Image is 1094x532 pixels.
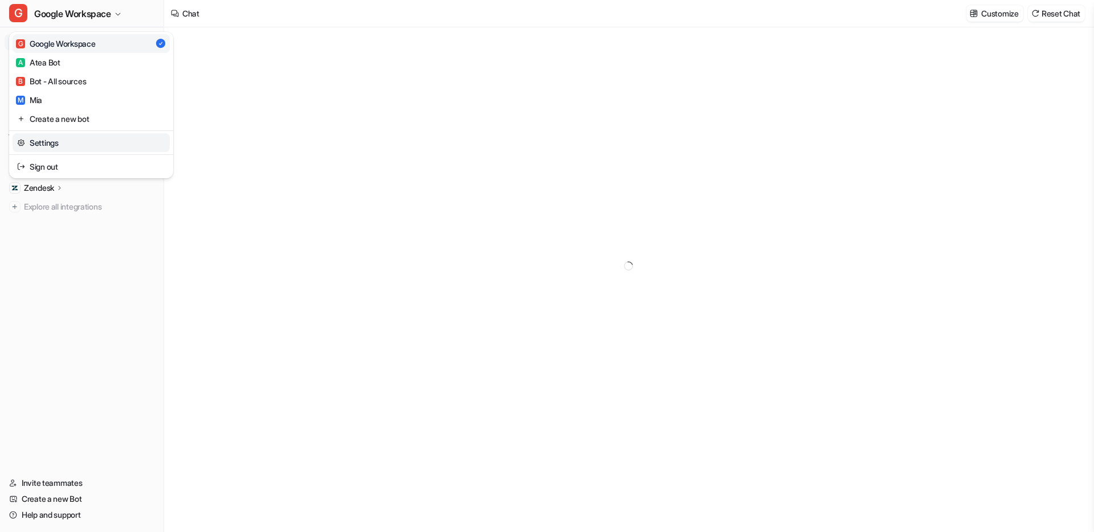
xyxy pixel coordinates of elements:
img: reset [17,113,25,125]
div: Google Workspace [16,38,96,50]
img: reset [17,137,25,149]
div: Bot - All sources [16,75,86,87]
a: Create a new bot [13,109,170,128]
span: A [16,58,25,67]
span: B [16,77,25,86]
span: G [9,4,27,22]
a: Sign out [13,157,170,176]
span: M [16,96,25,105]
span: G [16,39,25,48]
span: Google Workspace [34,6,111,22]
div: GGoogle Workspace [9,32,173,178]
div: Mia [16,94,42,106]
img: reset [17,161,25,173]
a: Settings [13,133,170,152]
div: Atea Bot [16,56,60,68]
